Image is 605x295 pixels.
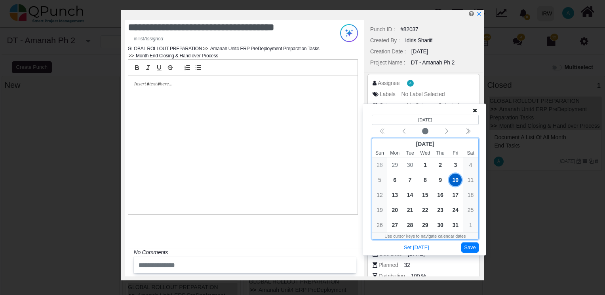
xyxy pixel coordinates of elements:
small: Friday [448,149,463,157]
button: Next month [436,126,457,137]
span: 24 [449,204,462,216]
div: 10/20/2025 [387,202,402,217]
span: 14 [404,189,417,201]
div: 10/3/2025 [448,157,463,172]
span: 10 [449,174,462,186]
span: 15 [419,189,432,201]
div: 10/27/2025 [387,217,402,233]
span: 30 [434,219,447,231]
div: 10/25/2025 [463,202,478,217]
span: 31 [449,219,462,231]
div: 10/18/2025 [463,187,478,202]
span: 3 [449,159,462,171]
bdi: [DATE] [418,117,432,122]
div: 10/31/2025 [448,217,463,233]
small: Tuesday [402,149,417,157]
small: Sunday [372,149,387,157]
div: Created By : [370,36,400,45]
div: Creation Date : [370,47,406,56]
span: 30 [404,159,417,171]
span: 16 [434,189,447,201]
div: 10/12/2025 [372,187,387,202]
span: 23 [434,204,447,216]
div: [DATE] [411,47,428,56]
div: 10/13/2025 [387,187,402,202]
div: #82037 [400,25,418,34]
span: 1 [419,159,432,171]
div: 10/17/2025 [448,187,463,202]
div: 9/28/2025 [372,157,387,172]
cite: Source Title [144,36,163,42]
div: 10/29/2025 [418,217,433,233]
span: 7 [404,174,417,186]
li: Amanah Unit4 ERP PreDeployment Preparation Tasks [202,45,319,52]
svg: circle fill [422,128,428,134]
div: 10/10/2025 (Selected date) [448,172,463,187]
svg: chevron left [443,128,450,134]
span: 20 [388,204,401,216]
svg: x [476,11,482,17]
div: 10/14/2025 [402,187,417,202]
i: No Comments [134,249,168,255]
span: 17 [449,189,462,201]
span: A [409,82,411,85]
span: 21 [404,204,417,216]
div: 10/19/2025 [372,202,387,217]
div: Distribution [379,272,405,280]
button: Set [DATE] [401,242,432,253]
header: Selected date [372,115,479,125]
div: [DATE] [372,138,478,149]
div: 10/2/2025 [433,157,448,172]
div: 10/1/2025 [418,157,433,172]
div: 10/26/2025 [372,217,387,233]
span: 29 [388,159,401,171]
div: 10/30/2025 [433,217,448,233]
button: Save [461,242,479,253]
div: 9/29/2025 [387,157,402,172]
small: Monday [387,149,402,157]
span: 28 [404,219,417,231]
u: Assigned [144,36,163,42]
i: Edit Punch [469,11,474,17]
div: 10/23/2025 [433,202,448,217]
small: Saturday [463,149,478,157]
div: DT - Amanah Ph 2 [411,59,454,67]
div: 10/5/2025 [372,172,387,187]
div: Punch ID : [370,25,395,34]
div: 10/21/2025 [402,202,417,217]
div: 10/7/2025 [402,172,417,187]
div: 10/8/2025 [418,172,433,187]
span: 8 [419,174,432,186]
span: 27 [388,219,401,231]
div: Project Name : [370,59,405,67]
div: 10/4/2025 [463,157,478,172]
div: Planned [379,261,398,269]
button: Next year [457,126,479,137]
div: 10/15/2025 [418,187,433,202]
footer: in list [128,35,318,42]
span: 100 % [411,272,426,280]
img: Try writing with AI [340,24,358,42]
div: Category [379,101,401,110]
span: Azeem.khan [407,80,414,87]
span: 6 [388,174,401,186]
div: 10/6/2025 [387,172,402,187]
div: Use cursor keys to navigate calendar dates [372,233,478,239]
svg: chevron left [401,128,407,134]
div: Calendar navigation [372,126,479,137]
div: 10/24/2025 [448,202,463,217]
span: 13 [388,189,401,201]
div: 10/28/2025 [402,217,417,233]
svg: chevron double left [465,128,471,134]
div: 10/22/2025 [418,202,433,217]
span: 22 [419,204,432,216]
li: GLOBAL ROLLOUT PREPARATION [128,45,202,52]
span: 32 [404,261,410,269]
button: Previous month [393,126,415,137]
small: Wednesday [418,149,433,157]
span: 2 [434,159,447,171]
span: 29 [419,219,432,231]
div: 9/30/2025 [402,157,417,172]
div: Assignee [378,79,400,87]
